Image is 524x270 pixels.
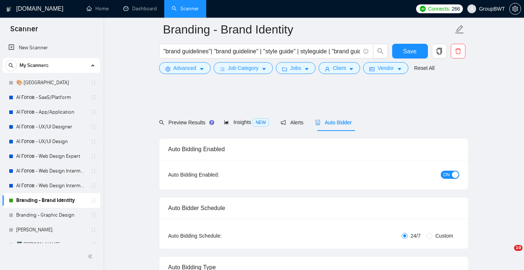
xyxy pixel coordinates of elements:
a: AI Готов - SaaS/Platform [16,90,86,105]
a: 🖥️ [PERSON_NAME] [16,237,86,252]
span: Scanner [4,24,44,39]
span: 266 [452,5,460,13]
a: Branding - Graphic Design [16,208,86,223]
img: upwork-logo.png [420,6,426,12]
span: holder [91,242,96,248]
span: holder [91,139,96,145]
button: search [373,44,388,58]
span: holder [91,153,96,159]
span: holder [91,168,96,174]
span: holder [91,80,96,86]
span: Auto Bidder [315,120,352,125]
span: Alerts [281,120,303,125]
span: search [6,63,17,68]
span: holder [91,212,96,218]
span: Custom [432,232,456,240]
button: delete [451,44,465,58]
span: Advanced [173,64,196,72]
span: caret-down [349,66,354,72]
button: Save [392,44,428,58]
a: AI Готов - UX/UI Design [16,134,86,149]
span: holder [91,124,96,130]
span: Client [333,64,346,72]
span: edit [455,25,464,34]
div: Auto Bidder Schedule [168,198,459,219]
a: setting [509,6,521,12]
span: copy [432,48,446,54]
span: ON [443,171,450,179]
span: delete [451,48,465,54]
button: setting [509,3,521,15]
a: New Scanner [8,40,94,55]
span: notification [281,120,286,125]
span: Job Category [228,64,259,72]
input: Search Freelance Jobs... [163,47,360,56]
div: Auto Bidding Enabled [168,139,459,160]
span: Insights [224,119,269,125]
span: holder [91,109,96,115]
span: setting [165,66,170,72]
span: caret-down [199,66,204,72]
button: userClientcaret-down [319,62,361,74]
div: Tooltip anchor [208,119,215,126]
span: info-circle [363,49,368,54]
span: area-chart [224,120,229,125]
span: Jobs [290,64,301,72]
span: user [469,6,474,11]
a: AI Готов - UX/UI Designer [16,120,86,134]
span: holder [91,227,96,233]
span: user [325,66,330,72]
span: search [373,48,387,54]
span: NEW [253,118,269,127]
a: AI Готов - Web Design Expert [16,149,86,164]
span: 10 [514,245,523,251]
span: Preview Results [159,120,212,125]
span: Connects: [428,5,450,13]
a: Reset All [414,64,435,72]
button: barsJob Categorycaret-down [214,62,273,74]
button: folderJobscaret-down [276,62,316,74]
span: Vendor [377,64,394,72]
span: holder [91,198,96,203]
span: 24/7 [408,232,423,240]
span: My Scanners [20,58,49,73]
a: AI Готов - Web Design Intermediate минус Developer [16,164,86,178]
a: dashboardDashboard [123,6,157,12]
span: idcard [369,66,374,72]
a: searchScanner [172,6,199,12]
span: holder [91,95,96,100]
a: 🎨 [GEOGRAPHIC_DATA] [16,75,86,90]
a: AI Готов - App/Application [16,105,86,120]
a: [PERSON_NAME]. [16,223,86,237]
span: caret-down [304,66,309,72]
button: idcardVendorcaret-down [363,62,408,74]
span: bars [220,66,225,72]
img: logo [6,3,11,15]
iframe: Intercom live chat [499,245,517,263]
span: robot [315,120,320,125]
span: caret-down [397,66,402,72]
input: Scanner name... [163,20,453,39]
span: holder [91,183,96,189]
li: New Scanner [3,40,100,55]
span: search [159,120,164,125]
button: search [5,60,17,71]
div: Auto Bidding Schedule: [168,232,265,240]
a: homeHome [87,6,109,12]
button: copy [432,44,447,58]
a: AI Готов - Web Design Intermediate минус Development [16,178,86,193]
span: caret-down [261,66,267,72]
button: settingAdvancedcaret-down [159,62,211,74]
span: double-left [88,253,95,260]
a: Branding - Brand Identity [16,193,86,208]
span: Save [403,47,416,56]
div: Auto Bidding Enabled: [168,171,265,179]
span: folder [282,66,287,72]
